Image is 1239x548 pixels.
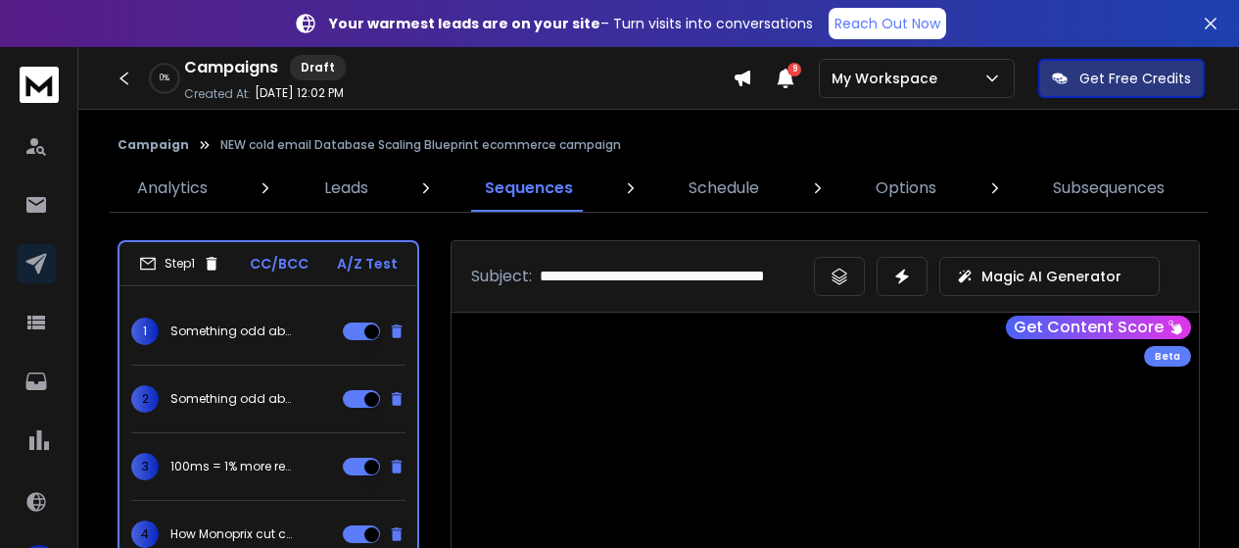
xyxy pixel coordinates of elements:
[832,69,945,88] p: My Workspace
[250,254,309,274] p: CC/BCC
[473,165,585,212] a: Sequences
[471,265,532,288] p: Subject:
[160,73,169,84] p: 0 %
[329,14,600,33] strong: Your warmest leads are on your site
[170,391,296,407] p: Something odd about your checkout flow
[1006,316,1191,339] button: Get Content Score
[1038,59,1205,98] button: Get Free Credits
[485,176,573,200] p: Sequences
[834,14,940,33] p: Reach Out Now
[337,254,398,274] p: A/Z Test
[829,8,946,39] a: Reach Out Now
[864,165,948,212] a: Options
[329,14,813,33] p: – Turn visits into conversations
[131,318,159,345] span: 1
[184,86,251,102] p: Created At:
[876,176,936,200] p: Options
[1053,176,1165,200] p: Subsequences
[787,63,801,76] span: 9
[131,521,159,548] span: 4
[137,176,208,200] p: Analytics
[170,459,296,474] p: 100ms = 1% more revenue for {{companyName}}
[981,267,1121,286] p: Magic AI Generator
[255,85,344,101] p: [DATE] 12:02 PM
[312,165,380,212] a: Leads
[184,56,278,79] h1: Campaigns
[170,324,296,339] p: Something odd about your checkout flow
[139,255,220,273] div: Step 1
[324,176,368,200] p: Leads
[1144,346,1191,367] div: Beta
[170,526,296,542] p: How Monoprix cut checkout latency 76%
[125,165,219,212] a: Analytics
[118,137,189,153] button: Campaign
[1041,165,1176,212] a: Subsequences
[939,257,1160,296] button: Magic AI Generator
[290,55,346,80] div: Draft
[131,385,159,413] span: 2
[1079,69,1191,88] p: Get Free Credits
[220,137,621,153] p: NEW cold email Database Scaling Blueprint ecommerce campaign
[689,176,759,200] p: Schedule
[677,165,771,212] a: Schedule
[131,453,159,480] span: 3
[20,67,59,103] img: logo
